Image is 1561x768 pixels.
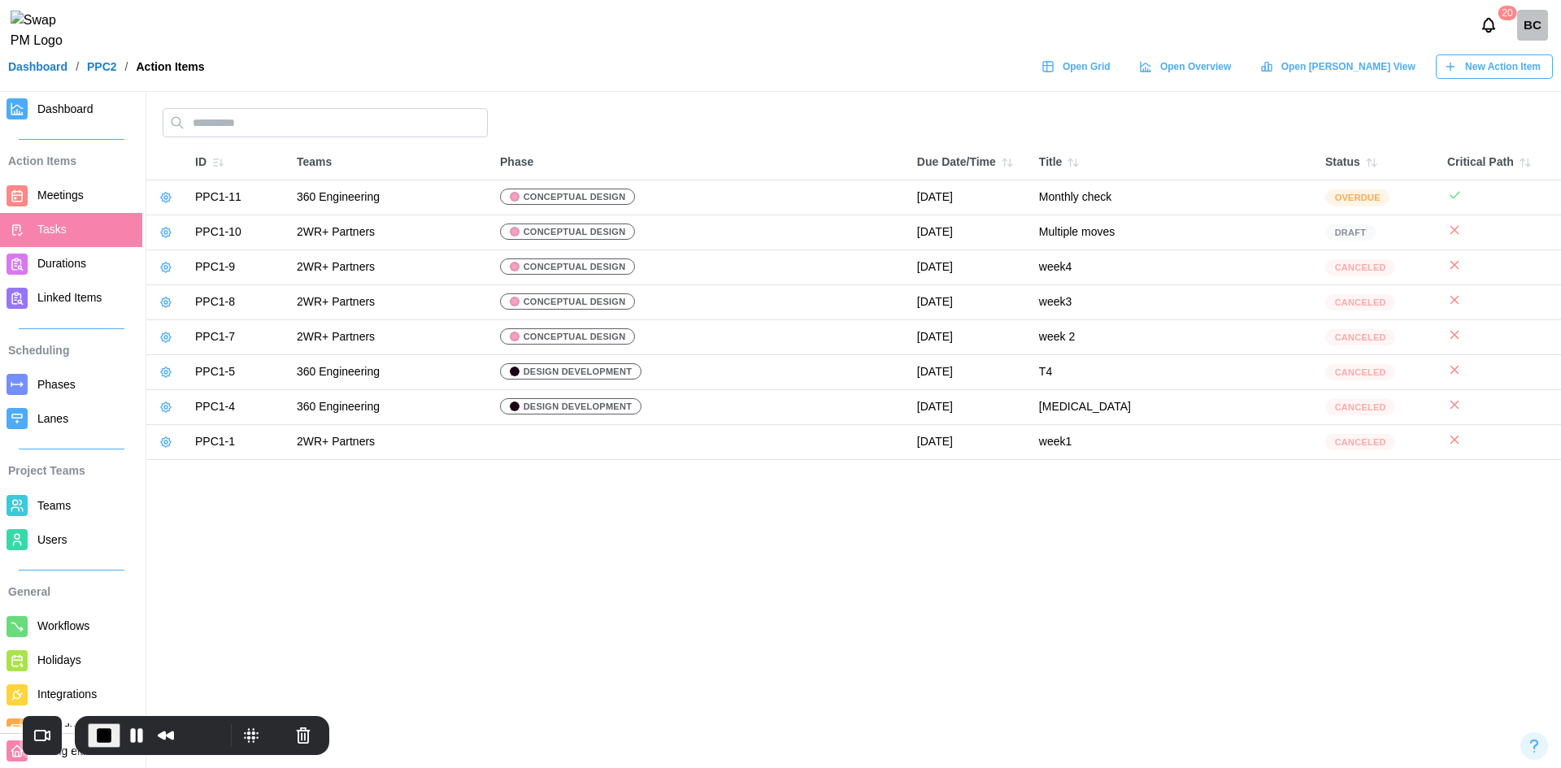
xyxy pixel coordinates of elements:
span: Conceptual Design [524,329,626,344]
td: PPC1-9 [187,250,289,285]
span: Design Development [524,399,632,414]
td: week3 [1031,285,1317,320]
td: PPC1-7 [187,320,289,355]
div: BC [1517,10,1548,41]
span: Integrations [37,688,97,701]
td: PPC1-8 [187,285,289,320]
a: Open [PERSON_NAME] View [1251,54,1427,79]
div: Critical Path [1447,151,1553,174]
div: Due Date/Time [917,151,1023,174]
span: Meetings [37,189,84,202]
span: Design Development [524,364,632,379]
a: Open Overview [1131,54,1244,79]
span: Durations [37,257,86,270]
span: Open [PERSON_NAME] View [1281,55,1415,78]
td: week4 [1031,250,1317,285]
td: 360 Engineering [289,180,492,215]
span: Dashboard [37,102,93,115]
a: Billing check [1517,10,1548,41]
span: Canceled [1335,400,1386,414]
span: Draft [1335,225,1367,240]
div: Action Items [136,61,204,72]
span: Conceptual Design [524,224,626,239]
span: Lanes [37,412,68,425]
div: Teams [297,154,484,171]
td: 360 Engineering [289,390,492,425]
div: [DATE] [917,258,1023,276]
td: 2WR+ Partners [289,250,492,285]
div: ID [195,151,280,174]
span: Conceptual Design [524,294,626,309]
td: PPC1-10 [187,215,289,250]
div: [DATE] [917,223,1023,241]
td: week 2 [1031,320,1317,355]
span: Phases [37,378,76,391]
div: / [125,61,128,72]
span: Overdue [1335,190,1381,205]
span: Workflows [37,619,89,632]
span: Conceptual Design [524,259,626,274]
div: / [76,61,79,72]
td: 2WR+ Partners [289,215,492,250]
td: week1 [1031,425,1317,460]
td: 2WR+ Partners [289,320,492,355]
div: [DATE] [917,189,1023,206]
div: [DATE] [917,433,1023,451]
span: Canceled [1335,435,1386,449]
div: 20 [1498,6,1516,20]
div: [DATE] [917,398,1023,416]
span: Holidays [37,653,81,666]
td: PPC1-4 [187,390,289,425]
div: [DATE] [917,293,1023,311]
span: Canceled [1335,260,1386,275]
a: Open Grid [1033,54,1123,79]
td: 360 Engineering [289,355,492,390]
div: [DATE] [917,363,1023,381]
button: New Action Item [1436,54,1553,79]
span: Open Overview [1160,55,1231,78]
span: Linked Items [37,291,102,304]
td: Multiple moves [1031,215,1317,250]
div: Phase [500,154,901,171]
div: [DATE] [917,328,1023,346]
span: Conceptual Design [524,189,626,204]
button: Notifications [1475,11,1502,39]
td: 2WR+ Partners [289,285,492,320]
td: PPC1-5 [187,355,289,390]
span: Canceled [1335,330,1386,345]
span: Tasks [37,223,67,236]
td: Monthly check [1031,180,1317,215]
span: Billing eith trial [37,744,111,757]
td: 2WR+ Partners [289,425,492,460]
td: [MEDICAL_DATA] [1031,390,1317,425]
div: Status [1325,151,1431,174]
td: T4 [1031,355,1317,390]
a: Dashboard [8,61,67,72]
span: Users [37,533,67,546]
a: PPC2 [87,61,117,72]
span: New Action Item [1465,55,1541,78]
span: Canceled [1335,365,1386,380]
span: Canceled [1335,295,1386,310]
div: Title [1039,151,1309,174]
span: Open Grid [1063,55,1111,78]
img: Swap PM Logo [11,11,76,51]
span: Teams [37,499,71,512]
td: PPC1-11 [187,180,289,215]
td: PPC1-1 [187,425,289,460]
